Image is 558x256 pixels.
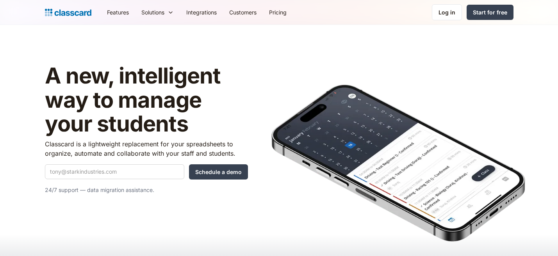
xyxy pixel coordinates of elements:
[223,4,263,21] a: Customers
[45,139,248,158] p: Classcard is a lightweight replacement for your spreadsheets to organize, automate and collaborat...
[45,185,248,195] p: 24/7 support — data migration assistance.
[45,64,248,136] h1: A new, intelligent way to manage your students
[135,4,180,21] div: Solutions
[439,8,455,16] div: Log in
[432,4,462,20] a: Log in
[263,4,293,21] a: Pricing
[141,8,164,16] div: Solutions
[45,7,91,18] a: home
[45,164,248,180] form: Quick Demo Form
[45,164,184,179] input: tony@starkindustries.com
[189,164,248,180] input: Schedule a demo
[180,4,223,21] a: Integrations
[473,8,507,16] div: Start for free
[101,4,135,21] a: Features
[467,5,513,20] a: Start for free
